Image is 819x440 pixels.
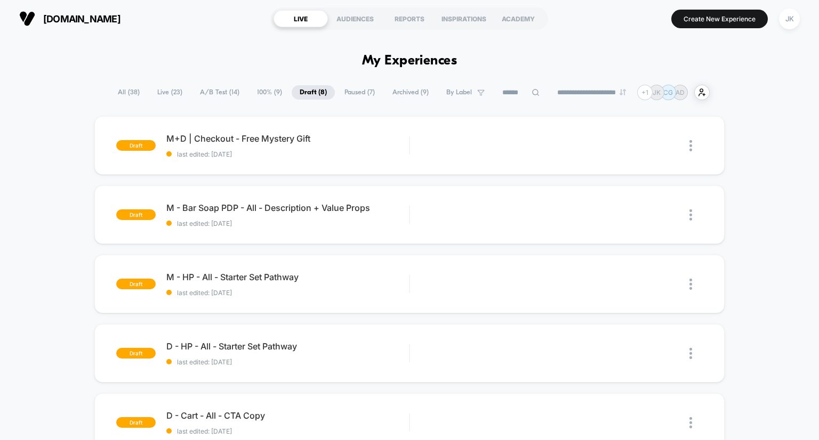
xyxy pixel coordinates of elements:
span: 100% ( 9 ) [249,85,290,100]
span: Live ( 23 ) [149,85,190,100]
span: By Label [446,88,472,96]
p: JK [653,88,661,96]
div: + 1 [637,85,653,100]
span: M - HP - All - Starter Set Pathway [166,272,409,282]
span: last edited: [DATE] [166,289,409,297]
img: close [689,209,692,221]
img: close [689,279,692,290]
span: Paused ( 7 ) [336,85,383,100]
span: M+D | Checkout - Free Mystery Gift [166,133,409,144]
h1: My Experiences [362,53,457,69]
span: draft [116,209,156,220]
p: CG [663,88,673,96]
span: D - Cart - All - CTA Copy [166,410,409,421]
span: draft [116,279,156,289]
p: AD [676,88,685,96]
span: M - Bar Soap PDP - All - Description + Value Props [166,202,409,213]
span: Draft ( 8 ) [292,85,335,100]
img: close [689,417,692,428]
span: last edited: [DATE] [166,358,409,366]
div: ACADEMY [491,10,545,27]
span: last edited: [DATE] [166,219,409,227]
div: JK [779,9,800,29]
div: LIVE [274,10,328,27]
img: Visually logo [19,11,35,27]
div: INSPIRATIONS [437,10,491,27]
span: last edited: [DATE] [166,427,409,435]
span: Archived ( 9 ) [384,85,437,100]
span: last edited: [DATE] [166,150,409,158]
img: close [689,348,692,359]
span: D - HP - All - Starter Set Pathway [166,341,409,352]
span: draft [116,417,156,428]
span: [DOMAIN_NAME] [43,13,121,25]
span: A/B Test ( 14 ) [192,85,247,100]
img: close [689,140,692,151]
img: end [620,89,626,95]
button: Create New Experience [671,10,768,28]
span: draft [116,140,156,151]
span: All ( 38 ) [110,85,148,100]
button: JK [776,8,803,30]
div: REPORTS [382,10,437,27]
div: AUDIENCES [328,10,382,27]
span: draft [116,348,156,358]
button: [DOMAIN_NAME] [16,10,124,27]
